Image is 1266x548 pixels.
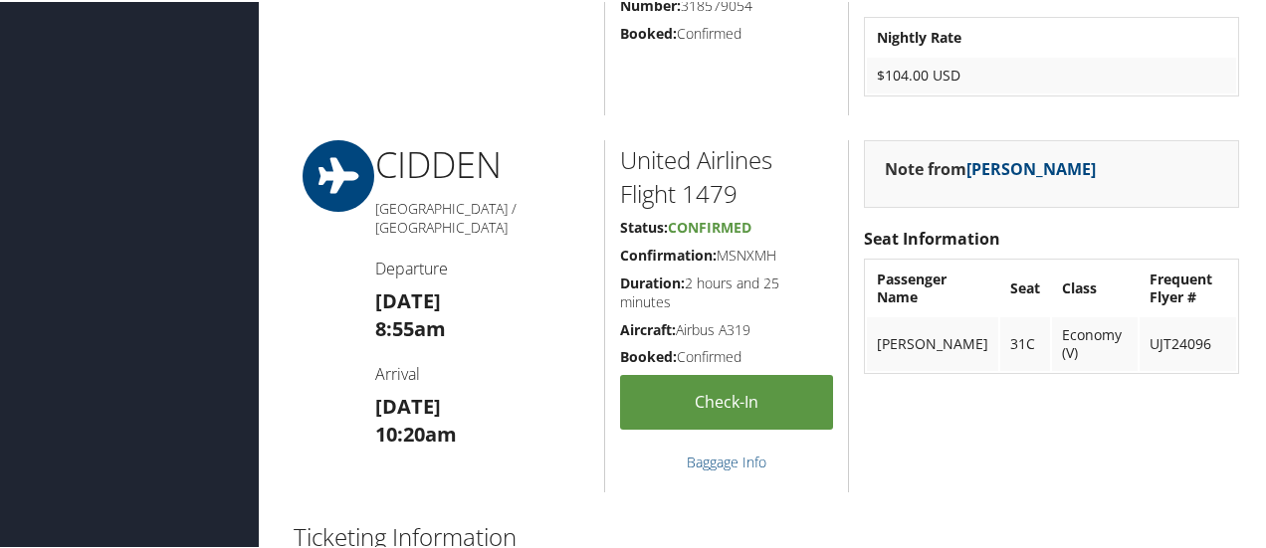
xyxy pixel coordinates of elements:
[620,272,685,290] strong: Duration:
[375,256,589,277] h4: Departure
[375,313,446,340] strong: 8:55am
[375,197,589,236] h5: [GEOGRAPHIC_DATA] / [GEOGRAPHIC_DATA]
[687,451,766,469] a: Baggage Info
[375,391,441,418] strong: [DATE]
[1052,260,1137,313] th: Class
[867,18,1236,54] th: Nightly Rate
[867,260,999,313] th: Passenger Name
[620,318,833,338] h5: Airbus A319
[620,22,833,42] h5: Confirmed
[620,244,717,263] strong: Confirmation:
[867,56,1236,91] td: $104.00 USD
[668,216,751,235] span: Confirmed
[1140,315,1236,369] td: UJT24096
[620,244,833,264] h5: MSNXMH
[885,156,1096,178] strong: Note from
[375,419,457,446] strong: 10:20am
[375,138,589,188] h1: CID DEN
[966,156,1096,178] a: [PERSON_NAME]
[620,22,677,41] strong: Booked:
[620,318,676,337] strong: Aircraft:
[867,315,999,369] td: [PERSON_NAME]
[620,216,668,235] strong: Status:
[620,373,833,428] a: Check-in
[1140,260,1236,313] th: Frequent Flyer #
[620,141,833,208] h2: United Airlines Flight 1479
[864,226,1000,248] strong: Seat Information
[375,285,441,312] strong: [DATE]
[620,272,833,310] h5: 2 hours and 25 minutes
[1000,315,1050,369] td: 31C
[1000,260,1050,313] th: Seat
[1052,315,1137,369] td: Economy (V)
[620,345,677,364] strong: Booked:
[375,361,589,383] h4: Arrival
[620,345,833,365] h5: Confirmed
